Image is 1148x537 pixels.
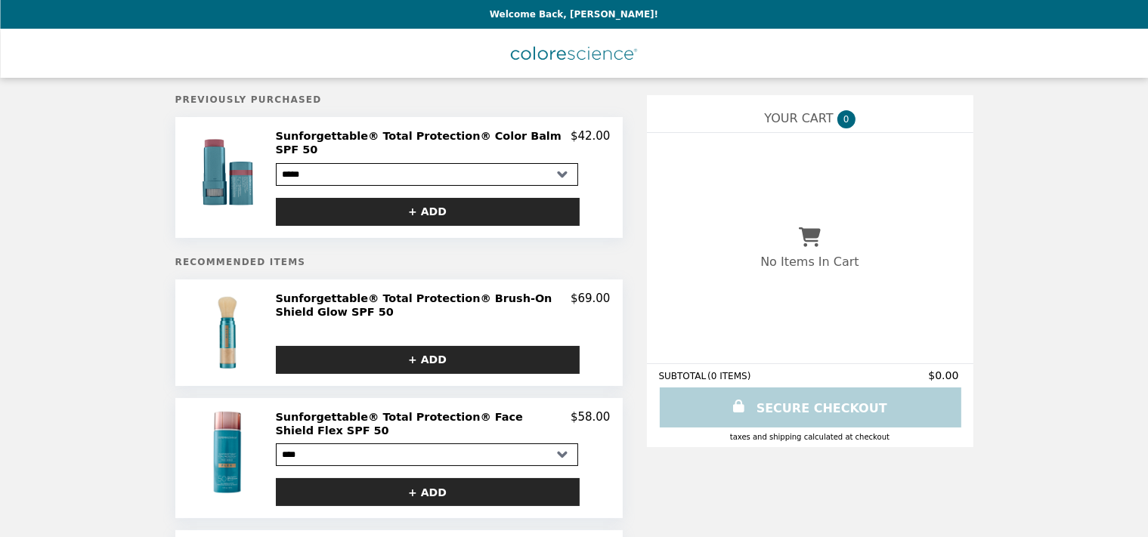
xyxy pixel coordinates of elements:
[187,292,273,374] img: Sunforgettable® Total Protection® Brush-On Shield Glow SPF 50
[571,292,611,319] p: $69.00
[760,255,859,269] p: No Items In Cart
[837,110,856,128] span: 0
[659,371,708,381] span: SUBTOTAL
[490,9,658,20] p: Welcome Back, [PERSON_NAME]!
[764,111,833,125] span: YOUR CART
[185,129,274,214] img: Sunforgettable® Total Protection® Color Balm SPF 50
[276,163,578,186] select: Select a product variant
[276,292,571,319] h2: Sunforgettable® Total Protection® Brush-On Shield Glow SPF 50
[928,369,961,381] span: $0.00
[175,257,623,267] h5: Recommended Items
[276,129,571,157] h2: Sunforgettable® Total Protection® Color Balm SPF 50
[175,94,623,105] h5: Previously Purchased
[276,198,580,226] button: + ADD
[659,433,961,441] div: Taxes and Shipping calculated at checkout
[511,38,638,69] img: Brand Logo
[571,129,611,157] p: $42.00
[571,410,611,438] p: $58.00
[276,443,578,466] select: Select a product variant
[276,346,580,374] button: + ADD
[185,410,274,495] img: Sunforgettable® Total Protection® Face Shield Flex SPF 50
[707,371,750,381] span: ( 0 ITEMS )
[276,478,580,506] button: + ADD
[276,410,571,438] h2: Sunforgettable® Total Protection® Face Shield Flex SPF 50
